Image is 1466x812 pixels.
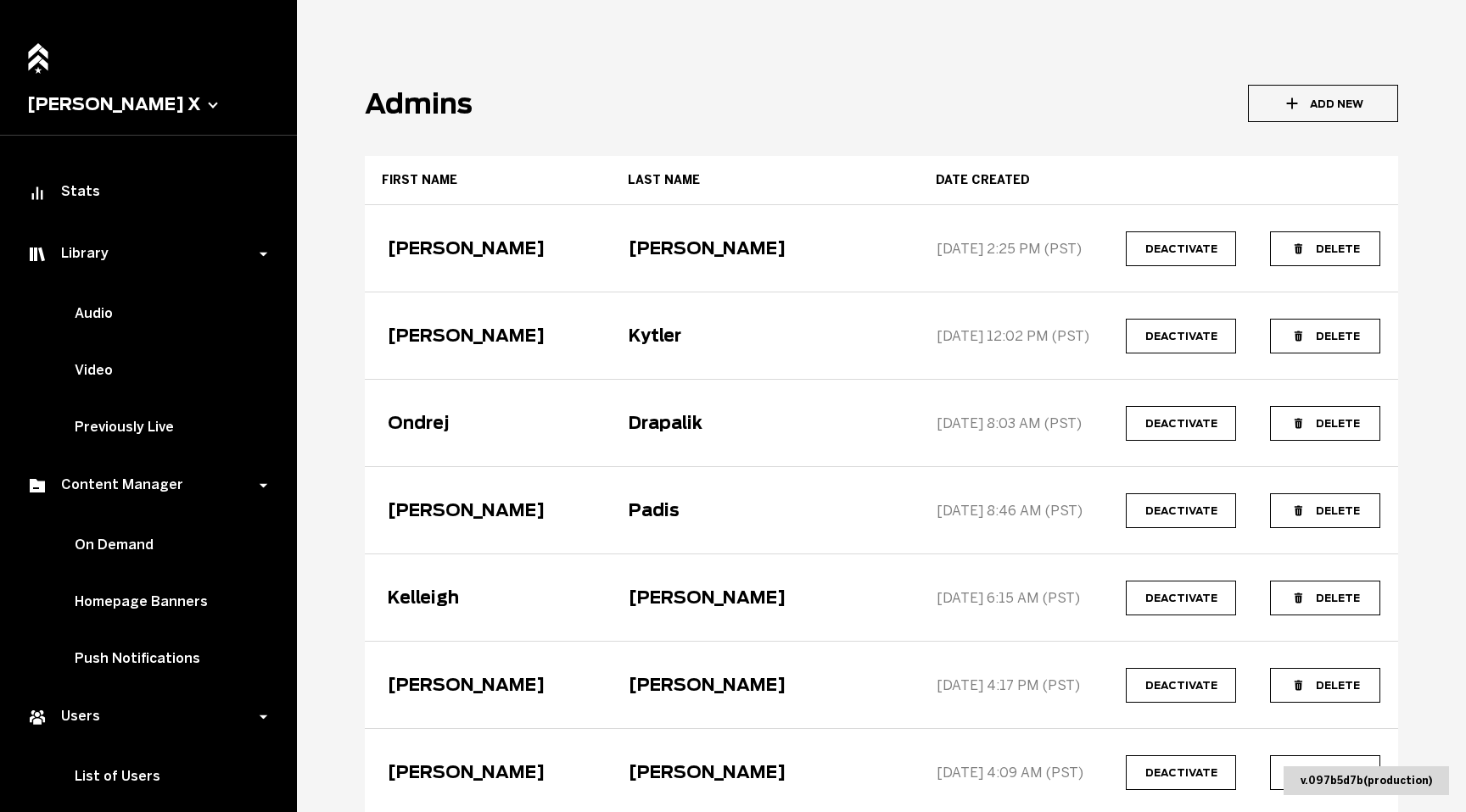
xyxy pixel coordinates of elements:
[629,413,702,433] div: Drapalik
[611,156,918,205] th: Last name
[23,34,53,70] a: Home
[937,415,1082,431] div: [DATE] 8:03 AM (PST)
[365,156,611,205] th: First name
[383,761,550,783] button: [PERSON_NAME]
[383,237,550,259] button: [PERSON_NAME]
[1248,85,1398,122] button: Add New
[1284,766,1449,795] div: v. 097b5d7b ( production )
[937,503,1083,519] div: [DATE] 8:46 AM (PST)
[383,499,550,521] button: [PERSON_NAME]
[388,587,459,608] div: Kelleigh
[27,94,270,114] button: [PERSON_NAME] X
[388,413,450,433] div: Ondrej
[629,325,681,346] div: Kytler
[27,707,261,727] div: Users
[388,762,545,782] div: [PERSON_NAME]
[629,762,786,782] div: [PERSON_NAME]
[629,675,786,695] div: [PERSON_NAME]
[937,328,1089,344] div: [DATE] 12:02 PM (PST)
[383,587,464,609] button: Kelleigh
[937,590,1080,606] div: [DATE] 6:15 AM (PST)
[365,87,473,120] h1: Admins
[629,500,680,520] div: Padis
[629,587,786,608] div: [PERSON_NAME]
[27,183,270,203] div: Stats
[388,675,545,695] div: [PERSON_NAME]
[937,241,1082,257] div: [DATE] 2:25 PM (PST)
[937,677,1080,693] div: [DATE] 4:17 PM (PST)
[388,238,545,259] div: [PERSON_NAME]
[388,500,545,520] div: [PERSON_NAME]
[937,765,1083,781] div: [DATE] 4:09 AM (PST)
[383,325,550,347] button: [PERSON_NAME]
[383,674,550,696] button: [PERSON_NAME]
[383,412,455,434] button: Ondrej
[388,325,545,346] div: [PERSON_NAME]
[27,476,261,496] div: Content Manager
[629,238,786,259] div: [PERSON_NAME]
[919,156,1108,205] th: Date created
[27,244,261,264] div: Library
